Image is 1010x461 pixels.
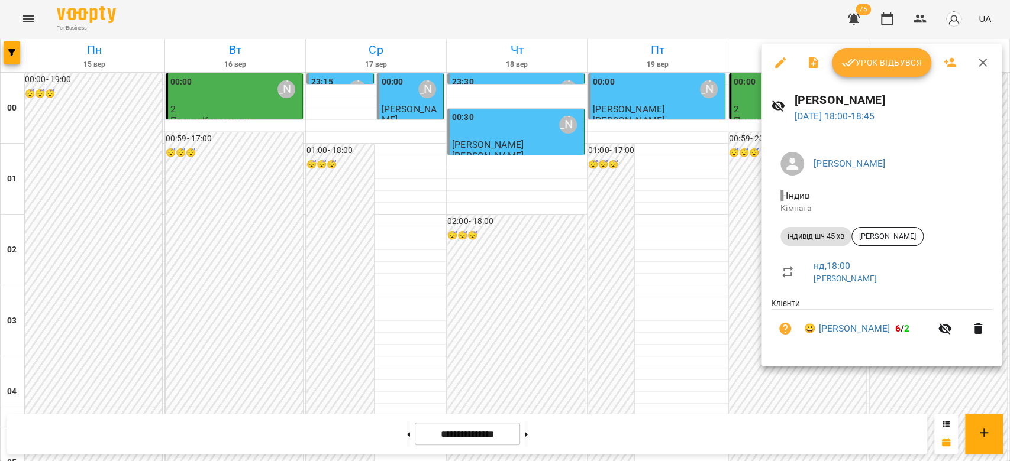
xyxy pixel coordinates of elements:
[841,56,922,70] span: Урок відбувся
[814,260,850,271] a: нд , 18:00
[780,231,851,242] span: індивід шч 45 хв
[780,190,812,201] span: - Індив
[895,323,900,334] span: 6
[795,111,875,122] a: [DATE] 18:00-18:45
[771,297,992,352] ul: Клієнти
[780,203,983,215] p: Кімната
[851,227,924,246] div: [PERSON_NAME]
[814,274,877,283] a: [PERSON_NAME]
[804,322,890,336] a: 😀 [PERSON_NAME]
[895,323,909,334] b: /
[852,231,923,242] span: [PERSON_NAME]
[814,158,885,169] a: [PERSON_NAME]
[832,48,931,77] button: Урок відбувся
[771,314,799,343] button: Візит ще не сплачено. Додати оплату?
[904,323,909,334] span: 2
[795,91,992,109] h6: [PERSON_NAME]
